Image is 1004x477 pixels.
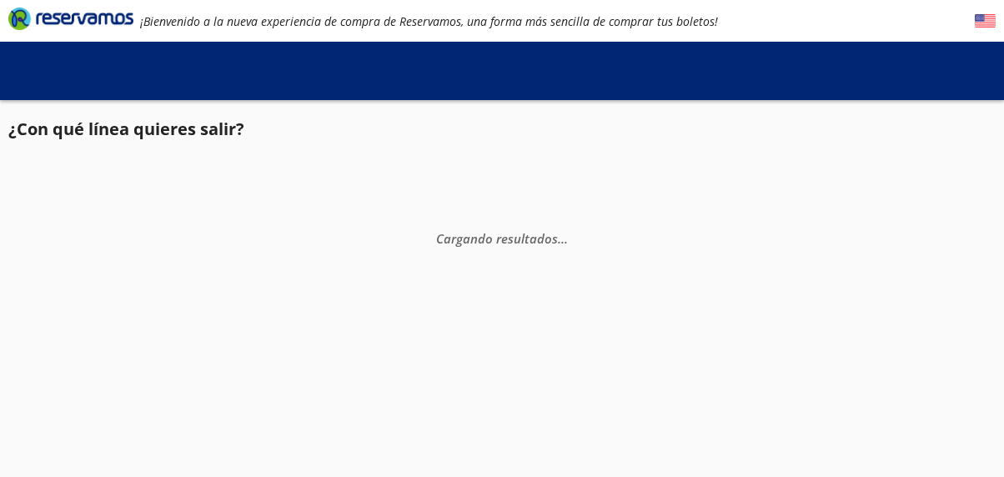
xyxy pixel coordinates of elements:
button: English [975,11,996,32]
em: ¡Bienvenido a la nueva experiencia de compra de Reservamos, una forma más sencilla de comprar tus... [140,13,718,29]
span: . [565,230,568,247]
p: ¿Con qué línea quieres salir? [8,117,244,142]
i: Brand Logo [8,6,133,31]
span: . [561,230,565,247]
a: Brand Logo [8,6,133,36]
em: Cargando resultados [436,230,568,247]
span: . [558,230,561,247]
